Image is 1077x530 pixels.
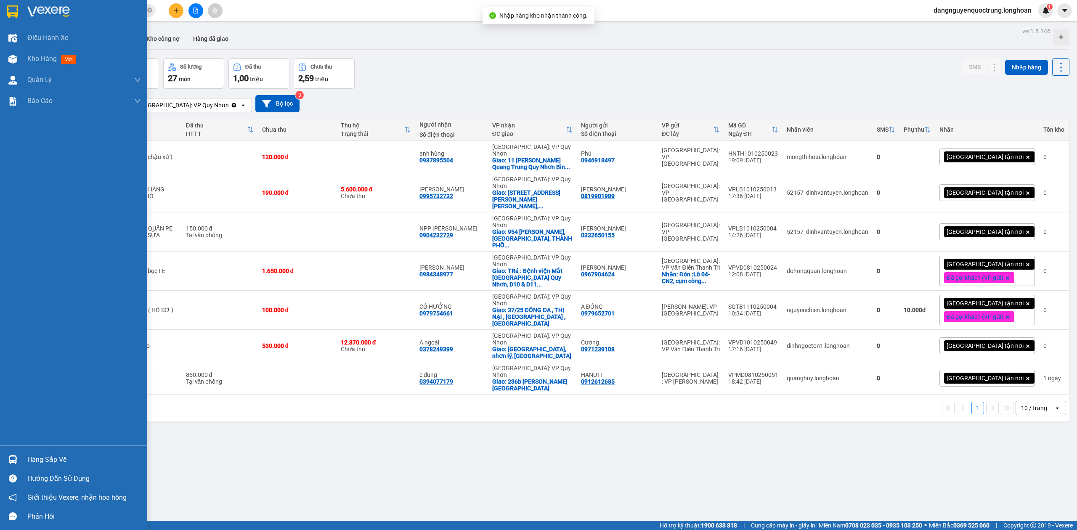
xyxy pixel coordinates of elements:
[581,271,615,278] div: 0967904624
[231,102,237,109] svg: Clear value
[419,371,484,378] div: c dung
[939,126,1035,133] div: Nhãn
[996,521,997,530] span: |
[947,299,1024,307] span: [GEOGRAPHIC_DATA] tận nơi
[492,268,573,288] div: Giao: TRả : Bệnh viện Mắt Sài Gòn Quy Nhơn, D10 & D11 đường Điện Biên Phủ , Tuy Phước, Quy NHơn
[492,122,566,129] div: VP nhận
[947,153,1024,161] span: [GEOGRAPHIC_DATA] tận nơi
[134,98,141,104] span: down
[728,310,778,317] div: 10:34 [DATE]
[337,119,415,141] th: Toggle SortBy
[262,154,332,160] div: 120.000 đ
[230,101,231,109] input: Selected Bình Định: VP Quy Nhơn.
[845,522,922,529] strong: 0708 023 035 - 0935 103 250
[728,232,778,238] div: 14:26 [DATE]
[728,130,772,137] div: Ngày ĐH
[924,524,927,527] span: ⚪️
[787,154,868,160] div: mongthihoai.longhoan
[1030,522,1036,528] span: copyright
[1043,228,1064,235] div: 0
[419,310,453,317] div: 0979754661
[581,122,653,129] div: Người gửi
[662,257,720,271] div: [GEOGRAPHIC_DATA]: VP Văn Điển Thanh Trì
[565,164,570,170] span: ...
[492,189,573,209] div: Giao: SỐ 7 NGUYỄN TẤT THÀNH, LÝ THƯỜNG KIỆT, QUY NHƠN, BÌNH ĐỊNH
[186,232,254,238] div: Tại văn phòng
[262,126,332,133] div: Chưa thu
[419,121,484,128] div: Người nhận
[581,346,615,352] div: 0971239108
[787,228,868,235] div: 52157_dinhvantuyen.longhoan
[492,157,573,170] div: Giao: 11 Đoàn Nguyễn Tuấn P. Quang Trung Quy Nhơn Bình Định
[947,228,1024,236] span: [GEOGRAPHIC_DATA] tận nơi
[662,339,720,352] div: [GEOGRAPHIC_DATA]: VP Văn Điển Thanh Trì
[179,76,191,82] span: món
[728,122,772,129] div: Mã GD
[419,193,453,199] div: 0995732732
[877,154,895,160] div: 0
[27,74,52,85] span: Quản Lý
[492,332,573,346] div: [GEOGRAPHIC_DATA]: VP Quy Nhơn
[581,378,615,385] div: 0912612685
[341,186,411,199] div: Chưa thu
[962,59,987,74] button: SMS
[295,91,304,99] sup: 3
[492,254,573,268] div: [GEOGRAPHIC_DATA]: VP Quy Nhơn
[728,303,778,310] div: SGTB1110250004
[581,264,653,271] div: Linh
[8,455,17,464] img: warehouse-icon
[419,157,453,164] div: 0937895504
[662,147,720,167] div: [GEOGRAPHIC_DATA]: VP [GEOGRAPHIC_DATA]
[877,189,895,196] div: 0
[163,58,224,89] button: Số lượng27món
[658,119,724,141] th: Toggle SortBy
[250,76,263,82] span: triệu
[489,12,496,19] span: check-circle
[947,342,1024,350] span: [GEOGRAPHIC_DATA] tận nơi
[419,225,484,232] div: NPP Bảo Ngọc
[193,8,199,13] span: file-add
[1005,60,1048,75] button: Nhập hàng
[419,186,484,193] div: HOÀI NGÔ
[492,346,573,359] div: Giao: mỹ hưng, nhơn lý, tp quy nhơn
[728,264,778,271] div: VPVD0810250024
[27,510,141,523] div: Phản hồi
[537,281,542,288] span: ...
[581,186,653,193] div: ANH TIẾN
[3,31,226,100] span: [GEOGRAPHIC_DATA]: Kho Văn Điển Thanh Trì
[1053,29,1069,45] div: Tạo kho hàng mới
[310,64,332,70] div: Chưa thu
[188,3,203,18] button: file-add
[1043,154,1064,160] div: 0
[724,119,783,141] th: Toggle SortBy
[173,8,179,13] span: plus
[240,102,247,109] svg: open
[1048,4,1051,10] span: 1
[581,225,653,232] div: THÙY CHUNG
[186,378,254,385] div: Tại văn phòng
[873,119,899,141] th: Toggle SortBy
[787,126,868,133] div: Nhân viên
[315,76,328,82] span: triệu
[1042,7,1050,14] img: icon-new-feature
[947,189,1024,196] span: [GEOGRAPHIC_DATA] tận nơi
[341,339,411,352] div: Chưa thu
[927,5,1038,16] span: dangnguyenquoctrung.longhoan
[504,242,509,249] span: ...
[488,119,577,141] th: Toggle SortBy
[492,378,573,392] div: Giao: 236b bạch đằng trần hưng đạo quy nhơn bình định
[581,130,653,137] div: Số điện thoại
[8,97,17,106] img: solution-icon
[947,260,1024,268] span: [GEOGRAPHIC_DATA] tận nơi
[186,29,235,49] button: Hàng đã giao
[7,5,18,18] img: logo-vxr
[341,122,404,129] div: Thu hộ
[3,7,72,14] span: Kho phân loại đầu gửi:
[660,521,737,530] span: Hỗ trợ kỹ thuật:
[662,371,720,385] div: [GEOGRAPHIC_DATA] : VP [PERSON_NAME]
[971,402,984,414] button: 1
[819,521,922,530] span: Miền Nam
[262,268,332,274] div: 1.650.000 đ
[1043,307,1064,313] div: 0
[492,215,573,228] div: [GEOGRAPHIC_DATA]: VP Quy Nhơn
